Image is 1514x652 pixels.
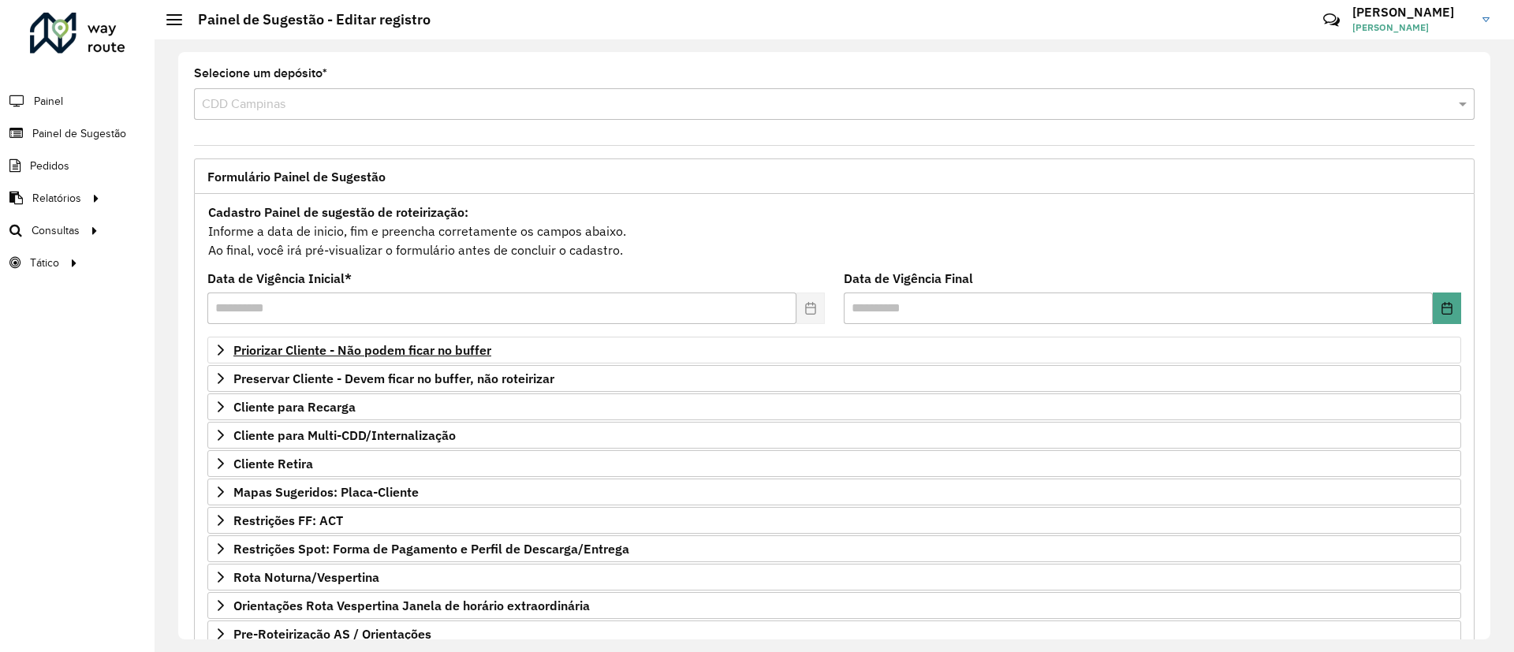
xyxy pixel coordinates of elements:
[32,190,81,207] span: Relatórios
[207,337,1461,363] a: Priorizar Cliente - Não podem ficar no buffer
[233,599,590,612] span: Orientações Rota Vespertina Janela de horário extraordinária
[207,170,386,183] span: Formulário Painel de Sugestão
[208,204,468,220] strong: Cadastro Painel de sugestão de roteirização:
[32,125,126,142] span: Painel de Sugestão
[233,429,456,441] span: Cliente para Multi-CDD/Internalização
[182,11,431,28] h2: Painel de Sugestão - Editar registro
[233,486,419,498] span: Mapas Sugeridos: Placa-Cliente
[233,372,554,385] span: Preservar Cliente - Devem ficar no buffer, não roteirizar
[233,542,629,555] span: Restrições Spot: Forma de Pagamento e Perfil de Descarga/Entrega
[207,269,352,288] label: Data de Vigência Inicial
[844,269,973,288] label: Data de Vigência Final
[207,564,1461,591] a: Rota Noturna/Vespertina
[1352,5,1471,20] h3: [PERSON_NAME]
[194,64,327,83] label: Selecione um depósito
[233,457,313,470] span: Cliente Retira
[207,535,1461,562] a: Restrições Spot: Forma de Pagamento e Perfil de Descarga/Entrega
[233,628,431,640] span: Pre-Roteirização AS / Orientações
[207,507,1461,534] a: Restrições FF: ACT
[207,479,1461,505] a: Mapas Sugeridos: Placa-Cliente
[1433,292,1461,324] button: Choose Date
[34,93,63,110] span: Painel
[207,620,1461,647] a: Pre-Roteirização AS / Orientações
[207,202,1461,260] div: Informe a data de inicio, fim e preencha corretamente os campos abaixo. Ao final, você irá pré-vi...
[30,158,69,174] span: Pedidos
[233,514,343,527] span: Restrições FF: ACT
[207,592,1461,619] a: Orientações Rota Vespertina Janela de horário extraordinária
[233,571,379,583] span: Rota Noturna/Vespertina
[207,365,1461,392] a: Preservar Cliente - Devem ficar no buffer, não roteirizar
[1314,3,1348,37] a: Contato Rápido
[233,344,491,356] span: Priorizar Cliente - Não podem ficar no buffer
[30,255,59,271] span: Tático
[1352,20,1471,35] span: [PERSON_NAME]
[32,222,80,239] span: Consultas
[207,422,1461,449] a: Cliente para Multi-CDD/Internalização
[207,450,1461,477] a: Cliente Retira
[233,401,356,413] span: Cliente para Recarga
[207,393,1461,420] a: Cliente para Recarga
